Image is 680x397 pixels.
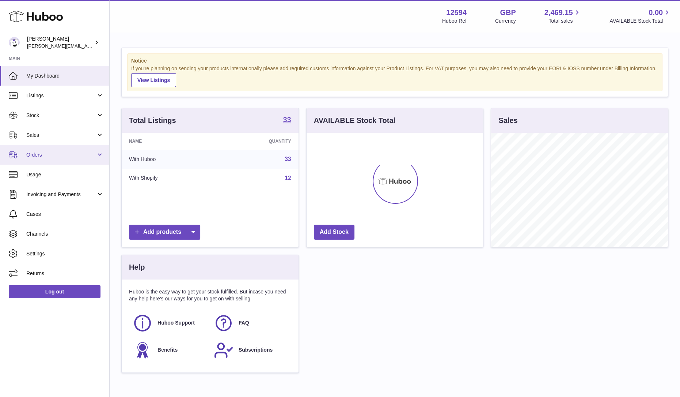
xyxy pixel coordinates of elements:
[122,169,217,188] td: With Shopify
[495,18,516,25] div: Currency
[26,72,104,79] span: My Dashboard
[609,8,671,25] a: 0.00 AVAILABLE Stock Total
[26,151,96,158] span: Orders
[129,262,145,272] h3: Help
[314,116,395,126] h3: AVAILABLE Stock Total
[26,211,104,218] span: Cases
[544,8,581,25] a: 2,469.15 Total sales
[27,35,93,49] div: [PERSON_NAME]
[500,8,516,18] strong: GBP
[239,319,249,326] span: FAQ
[314,225,354,240] a: Add Stock
[131,57,658,64] strong: Notice
[649,8,663,18] span: 0.00
[133,313,206,333] a: Huboo Support
[217,133,299,150] th: Quantity
[548,18,581,25] span: Total sales
[214,313,288,333] a: FAQ
[285,156,291,162] a: 33
[133,340,206,360] a: Benefits
[129,225,200,240] a: Add products
[129,116,176,126] h3: Total Listings
[26,112,96,119] span: Stock
[26,92,96,99] span: Listings
[26,171,104,178] span: Usage
[9,37,20,48] img: owen@wearemakewaves.com
[131,65,658,87] div: If you're planning on sending your products internationally please add required customs informati...
[283,116,291,125] a: 33
[26,191,96,198] span: Invoicing and Payments
[26,270,104,277] span: Returns
[26,231,104,237] span: Channels
[239,347,273,353] span: Subscriptions
[442,18,467,25] div: Huboo Ref
[446,8,467,18] strong: 12594
[544,8,573,18] span: 2,469.15
[9,285,100,298] a: Log out
[122,150,217,169] td: With Huboo
[285,175,291,181] a: 12
[498,116,517,126] h3: Sales
[609,18,671,25] span: AVAILABLE Stock Total
[27,43,147,49] span: [PERSON_NAME][EMAIL_ADDRESS][DOMAIN_NAME]
[26,132,96,139] span: Sales
[157,347,178,353] span: Benefits
[283,116,291,123] strong: 33
[122,133,217,150] th: Name
[157,319,195,326] span: Huboo Support
[129,288,291,302] p: Huboo is the easy way to get your stock fulfilled. But incase you need any help here's our ways f...
[26,250,104,257] span: Settings
[214,340,288,360] a: Subscriptions
[131,73,176,87] a: View Listings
